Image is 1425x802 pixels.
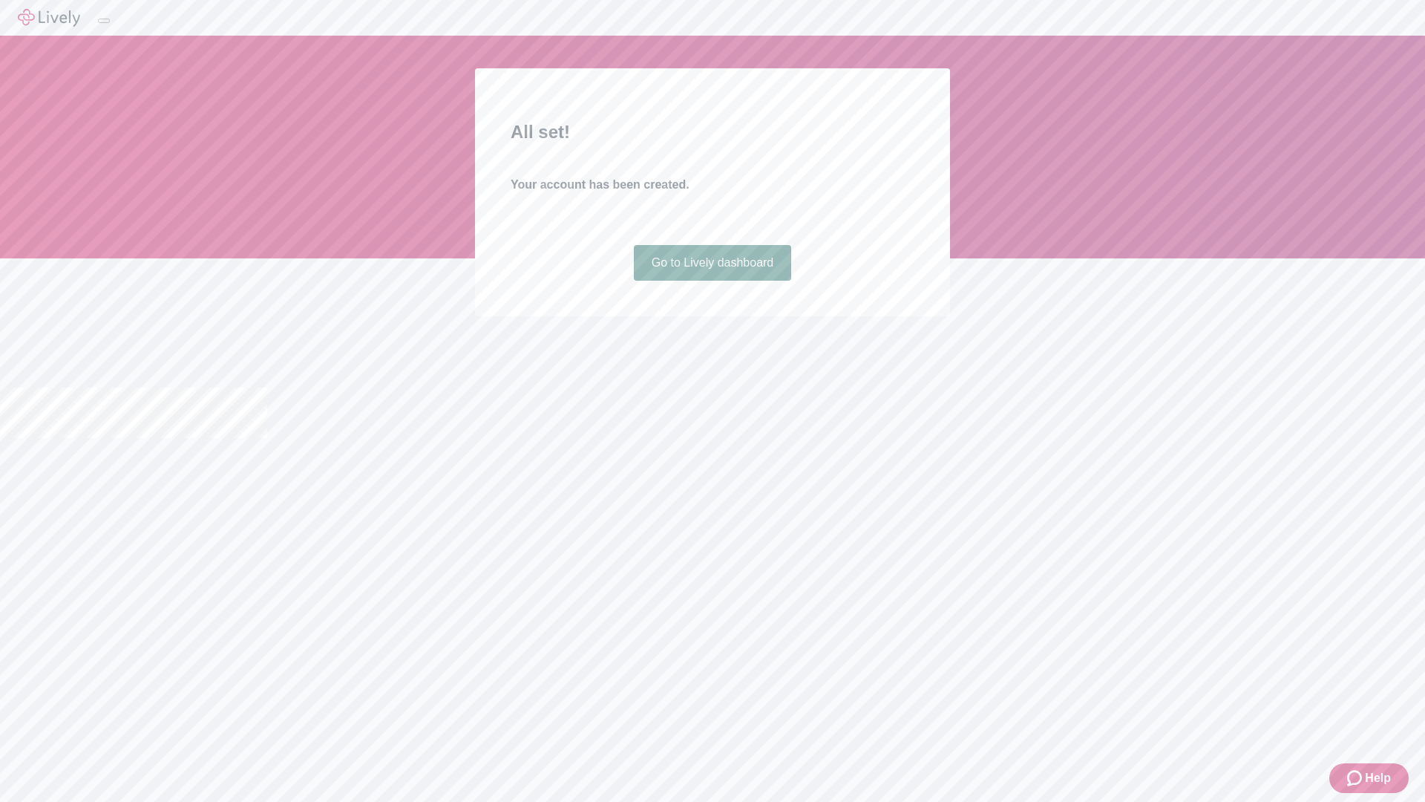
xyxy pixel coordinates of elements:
[1329,763,1409,793] button: Zendesk support iconHelp
[18,9,80,27] img: Lively
[634,245,792,281] a: Go to Lively dashboard
[511,176,914,194] h4: Your account has been created.
[1365,769,1391,787] span: Help
[98,19,110,23] button: Log out
[1347,769,1365,787] svg: Zendesk support icon
[511,119,914,146] h2: All set!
